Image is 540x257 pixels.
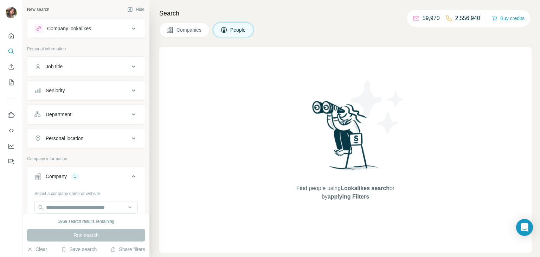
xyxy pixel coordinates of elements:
div: Seniority [46,87,65,94]
div: 1969 search results remaining [58,218,115,225]
p: 59,970 [423,14,440,23]
div: 1 [71,173,79,180]
button: Dashboard [6,140,17,152]
button: Save search [61,246,97,253]
span: applying Filters [328,194,369,200]
div: Company lookalikes [47,25,91,32]
button: Company lookalikes [27,20,145,37]
div: Select a company name or website [34,188,138,197]
img: Surfe Illustration - Stars [346,75,409,139]
p: 2,556,940 [455,14,480,23]
button: Job title [27,58,145,75]
div: Personal location [46,135,83,142]
button: Search [6,45,17,58]
button: Personal location [27,130,145,147]
p: Company information [27,156,145,162]
button: My lists [6,76,17,89]
div: Department [46,111,71,118]
button: Seniority [27,82,145,99]
div: Job title [46,63,63,70]
button: Use Surfe API [6,124,17,137]
button: Share filters [110,246,145,253]
button: Use Surfe on LinkedIn [6,109,17,121]
button: Department [27,106,145,123]
button: Hide [122,4,149,15]
button: Enrich CSV [6,61,17,73]
button: Quick start [6,30,17,42]
span: Lookalikes search [341,185,390,191]
div: Open Intercom Messenger [516,219,533,236]
span: Find people using or by [289,184,401,201]
div: New search [27,6,49,13]
button: Company1 [27,168,145,188]
button: Feedback [6,155,17,168]
img: Surfe Illustration - Woman searching with binoculars [309,99,382,177]
img: Avatar [6,7,17,18]
span: People [230,26,246,33]
span: Companies [176,26,202,33]
button: Clear [27,246,47,253]
h4: Search [159,8,532,18]
button: Buy credits [492,13,525,23]
div: Company [46,173,67,180]
p: Personal information [27,46,145,52]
